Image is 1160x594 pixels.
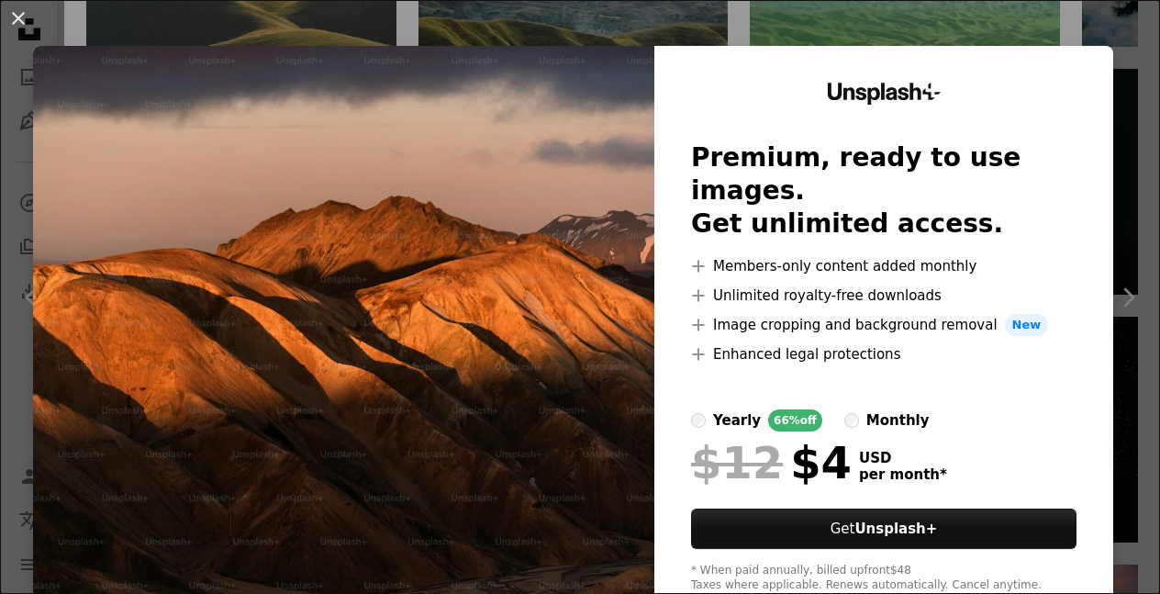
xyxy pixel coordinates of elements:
[859,450,947,466] span: USD
[691,314,1076,336] li: Image cropping and background removal
[691,439,852,487] div: $4
[691,413,706,428] input: yearly66%off
[691,255,1076,277] li: Members-only content added monthly
[691,141,1076,241] h2: Premium, ready to use images. Get unlimited access.
[859,466,947,483] span: per month *
[713,409,761,431] div: yearly
[691,343,1076,365] li: Enhanced legal protections
[691,285,1076,307] li: Unlimited royalty-free downloads
[866,409,930,431] div: monthly
[691,564,1076,593] div: * When paid annually, billed upfront $48 Taxes where applicable. Renews automatically. Cancel any...
[854,521,937,537] strong: Unsplash+
[1005,314,1049,336] span: New
[768,409,822,431] div: 66% off
[691,509,1076,549] button: GetUnsplash+
[691,439,783,487] span: $12
[844,413,859,428] input: monthly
